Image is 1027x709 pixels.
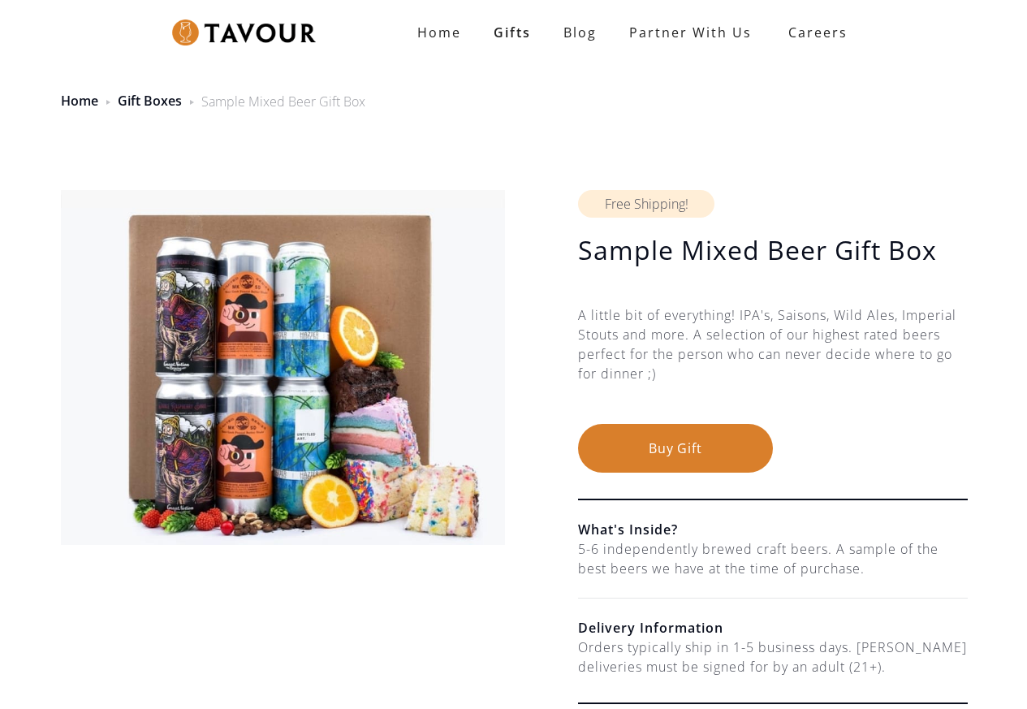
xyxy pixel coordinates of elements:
div: A little bit of everything! IPA's, Saisons, Wild Ales, Imperial Stouts and more. A selection of o... [578,305,968,424]
div: Sample Mixed Beer Gift Box [201,92,365,111]
a: Careers [768,10,860,55]
div: Free Shipping! [578,190,714,218]
a: Gift Boxes [118,92,182,110]
a: Home [401,16,477,49]
h6: Delivery Information [578,618,968,638]
h6: What's Inside? [578,520,968,539]
h1: Sample Mixed Beer Gift Box [578,234,968,266]
a: Blog [547,16,613,49]
button: Buy Gift [578,424,773,473]
a: Home [61,92,98,110]
strong: Careers [788,16,848,49]
a: Gifts [477,16,547,49]
div: Orders typically ship in 1-5 business days. [PERSON_NAME] deliveries must be signed for by an adu... [578,638,968,677]
a: partner with us [613,16,768,49]
strong: Home [417,24,461,41]
div: 5-6 independently brewed craft beers. A sample of the best beers we have at the time of purchase. [578,539,968,578]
